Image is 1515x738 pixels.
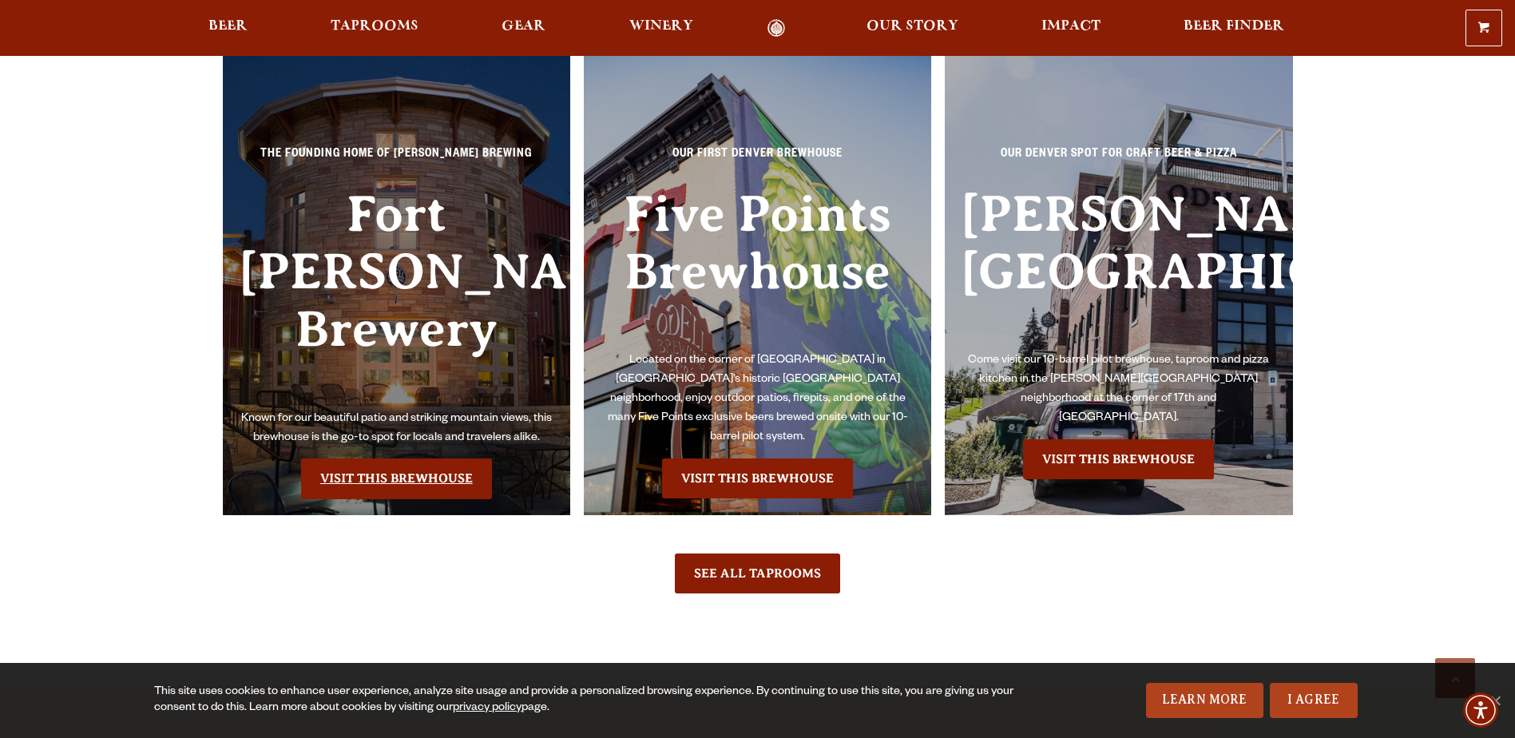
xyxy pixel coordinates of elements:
[1184,20,1284,33] span: Beer Finder
[502,20,545,33] span: Gear
[208,20,248,33] span: Beer
[856,19,969,38] a: Our Story
[239,185,555,410] h3: Fort [PERSON_NAME] Brewery
[600,145,916,174] p: Our First Denver Brewhouse
[961,145,1277,174] p: Our Denver spot for craft beer & pizza
[1146,683,1263,718] a: Learn More
[747,19,807,38] a: Odell Home
[239,145,555,174] p: The Founding Home of [PERSON_NAME] Brewing
[1041,20,1101,33] span: Impact
[1270,683,1358,718] a: I Agree
[1031,19,1111,38] a: Impact
[600,185,916,352] h3: Five Points Brewhouse
[301,458,492,498] a: Visit the Fort Collin's Brewery & Taproom
[331,20,418,33] span: Taprooms
[662,458,853,498] a: Visit the Five Points Brewhouse
[619,19,704,38] a: Winery
[1023,439,1214,479] a: Visit the Sloan’s Lake Brewhouse
[198,19,258,38] a: Beer
[491,19,556,38] a: Gear
[675,553,840,593] a: See All Taprooms
[961,351,1277,428] p: Come visit our 10-barrel pilot brewhouse, taproom and pizza kitchen in the [PERSON_NAME][GEOGRAPH...
[239,410,555,448] p: Known for our beautiful patio and striking mountain views, this brewhouse is the go-to spot for l...
[1463,692,1498,728] div: Accessibility Menu
[600,351,916,447] p: Located on the corner of [GEOGRAPHIC_DATA] in [GEOGRAPHIC_DATA]’s historic [GEOGRAPHIC_DATA] neig...
[453,702,522,715] a: privacy policy
[1173,19,1295,38] a: Beer Finder
[961,185,1277,352] h3: [PERSON_NAME][GEOGRAPHIC_DATA]
[154,684,1015,716] div: This site uses cookies to enhance user experience, analyze site usage and provide a personalized ...
[1435,658,1475,698] a: Scroll to top
[320,19,429,38] a: Taprooms
[867,20,958,33] span: Our Story
[629,20,693,33] span: Winery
